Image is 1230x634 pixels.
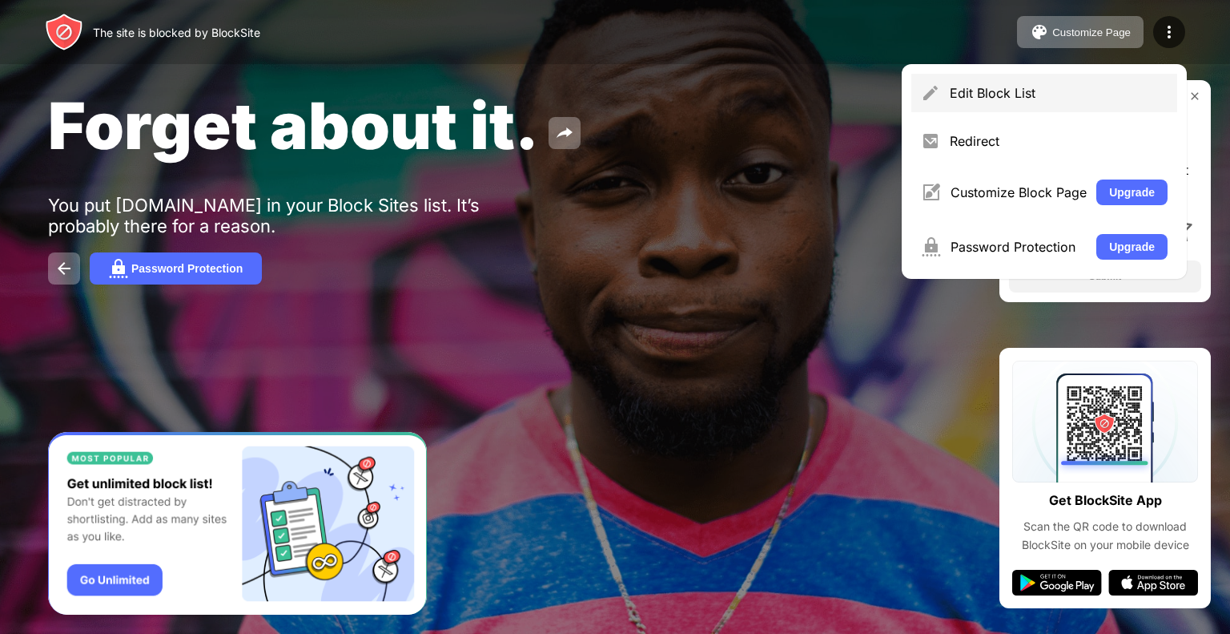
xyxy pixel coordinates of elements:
button: Password Protection [90,252,262,285]
img: back.svg [54,259,74,278]
img: menu-redirect.svg [921,131,940,151]
div: Redirect [950,133,1168,149]
img: app-store.svg [1108,570,1198,596]
div: The site is blocked by BlockSite [93,26,260,39]
div: Password Protection [951,239,1087,255]
button: Customize Page [1017,16,1144,48]
img: share.svg [555,123,574,143]
div: You put [DOMAIN_NAME] in your Block Sites list. It’s probably there for a reason. [48,195,543,236]
div: Password Protection [131,262,243,275]
img: header-logo.svg [45,13,83,51]
iframe: Banner [48,432,427,616]
img: google-play.svg [1012,570,1102,596]
div: Scan the QR code to download BlockSite on your mobile device [1012,518,1198,554]
img: menu-password.svg [921,237,941,256]
span: Forget about it. [48,87,539,164]
img: menu-customize.svg [921,183,941,202]
button: Upgrade [1096,180,1168,205]
img: menu-icon.svg [1160,22,1179,42]
img: menu-pencil.svg [921,83,940,103]
img: password.svg [109,259,128,278]
div: Customize Page [1052,26,1131,38]
button: Upgrade [1096,234,1168,260]
img: pallet.svg [1030,22,1049,42]
div: Customize Block Page [951,184,1087,200]
div: Get BlockSite App [1049,489,1162,512]
div: Edit Block List [950,85,1168,101]
img: qrcode.svg [1012,361,1198,483]
img: rate-us-close.svg [1188,90,1201,103]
